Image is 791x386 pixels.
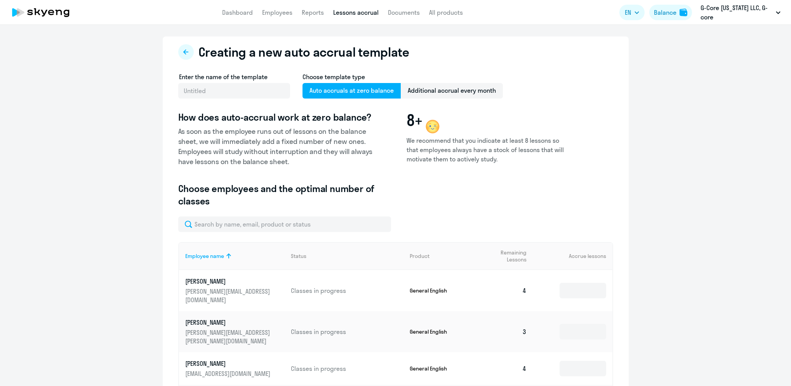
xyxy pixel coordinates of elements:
p: G-Core [US_STATE] LLC, G-core [701,3,773,22]
p: [PERSON_NAME][EMAIL_ADDRESS][PERSON_NAME][DOMAIN_NAME] [185,328,272,345]
div: Balance [654,8,676,17]
div: Employee name [185,253,224,260]
input: Search by name, email, product or status [178,216,391,232]
img: wink [423,117,442,136]
p: [PERSON_NAME] [185,277,272,286]
div: Product [410,253,429,260]
a: [PERSON_NAME][PERSON_NAME][EMAIL_ADDRESS][PERSON_NAME][DOMAIN_NAME] [185,318,285,345]
button: Balancebalance [649,5,692,20]
a: [PERSON_NAME][PERSON_NAME][EMAIL_ADDRESS][DOMAIN_NAME] [185,277,285,304]
p: Classes in progress [291,286,403,295]
p: [PERSON_NAME][EMAIL_ADDRESS][DOMAIN_NAME] [185,287,272,304]
span: Remaining Lessons [485,249,527,263]
p: [PERSON_NAME] [185,359,272,368]
div: Remaining Lessons [485,249,533,263]
p: [EMAIL_ADDRESS][DOMAIN_NAME] [185,369,272,378]
a: Employees [262,9,292,16]
div: Product [410,253,479,260]
img: balance [680,9,687,16]
a: [PERSON_NAME][EMAIL_ADDRESS][DOMAIN_NAME] [185,359,285,378]
p: Classes in progress [291,364,403,373]
h3: Choose employees and the optimal number of classes [178,182,375,207]
button: G-Core [US_STATE] LLC, G-core [697,3,784,22]
button: EN [619,5,645,20]
a: All products [429,9,463,16]
div: Status [291,253,403,260]
td: 4 [479,352,533,385]
span: Auto accruals at zero balance [302,83,401,99]
span: 8+ [407,111,423,130]
span: Additional accrual every month [401,83,503,99]
h2: Creating a new auto accrual template [198,44,409,60]
p: As soon as the employee runs out of lessons on the balance sheet, we will immediately add a fixed... [178,126,375,167]
a: Reports [302,9,324,16]
a: Documents [388,9,420,16]
span: EN [625,8,631,17]
p: Classes in progress [291,327,403,336]
th: Accrue lessons [533,242,612,270]
input: Untitled [178,83,290,99]
div: Status [291,253,306,260]
h3: How does auto-accrual work at zero balance? [178,111,375,123]
div: Employee name [185,253,285,260]
p: General English [410,328,468,335]
h4: Choose template type [302,72,503,81]
p: [PERSON_NAME] [185,318,272,327]
p: We recommend that you indicate at least 8 lessons so that employees always have a stock of lesson... [407,136,567,164]
td: 3 [479,311,533,352]
a: Lessons accrual [333,9,379,16]
p: General English [410,365,468,372]
td: 4 [479,270,533,311]
span: Enter the name of the template [179,73,268,81]
a: Dashboard [222,9,253,16]
p: General English [410,287,468,294]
